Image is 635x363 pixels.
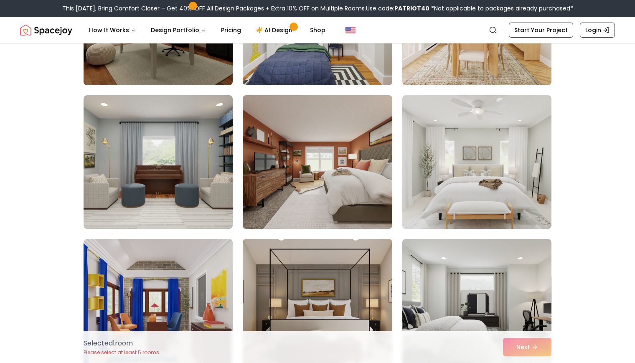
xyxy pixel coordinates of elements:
[509,23,573,38] a: Start Your Project
[366,4,429,13] span: Use code:
[62,4,573,13] div: This [DATE], Bring Comfort Closer – Get 40% OFF All Design Packages + Extra 10% OFF on Multiple R...
[20,22,72,38] img: Spacejoy Logo
[82,22,142,38] button: How It Works
[239,92,396,232] img: Room room-71
[144,22,213,38] button: Design Portfolio
[580,23,615,38] a: Login
[84,349,159,356] p: Please select at least 5 rooms
[345,25,356,35] img: United States
[214,22,248,38] a: Pricing
[84,95,233,229] img: Room room-70
[84,338,159,348] p: Selected 1 room
[82,22,332,38] nav: Main
[394,4,429,13] b: PATRIOT40
[20,17,615,43] nav: Global
[402,95,551,229] img: Room room-72
[429,4,573,13] span: *Not applicable to packages already purchased*
[249,22,302,38] a: AI Design
[303,22,332,38] a: Shop
[20,22,72,38] a: Spacejoy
